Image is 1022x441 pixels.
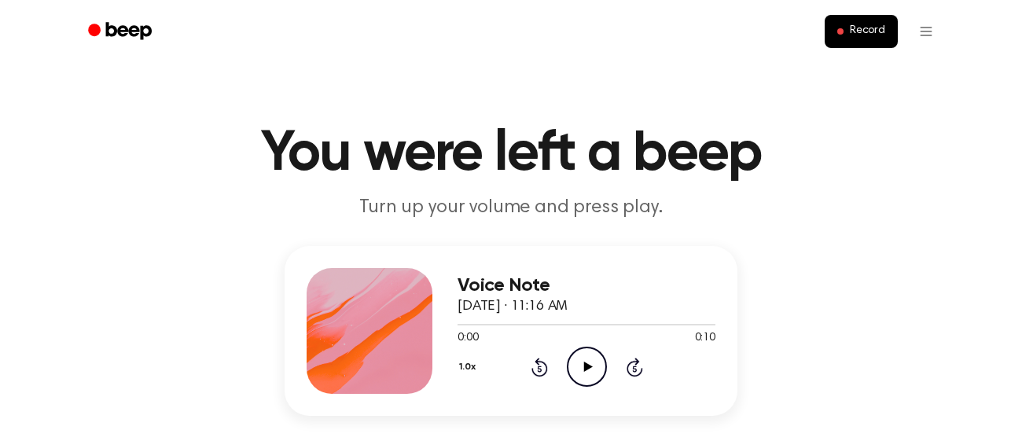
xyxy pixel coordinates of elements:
[108,126,914,182] h1: You were left a beep
[77,17,166,47] a: Beep
[458,354,481,380] button: 1.0x
[458,275,715,296] h3: Voice Note
[907,13,945,50] button: Open menu
[458,330,478,347] span: 0:00
[850,24,885,39] span: Record
[209,195,813,221] p: Turn up your volume and press play.
[695,330,715,347] span: 0:10
[825,15,898,48] button: Record
[458,300,568,314] span: [DATE] · 11:16 AM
